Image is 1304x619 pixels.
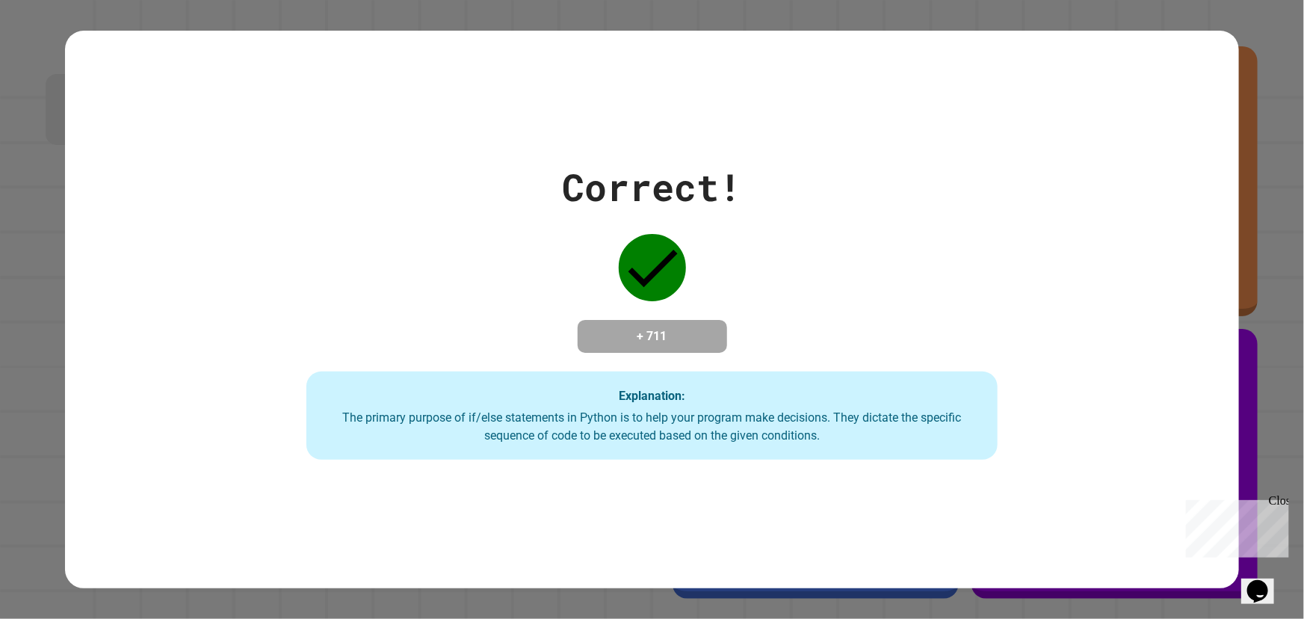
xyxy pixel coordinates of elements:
div: Correct! [563,159,742,215]
div: Chat with us now!Close [6,6,103,95]
iframe: chat widget [1241,559,1289,604]
iframe: chat widget [1180,494,1289,558]
div: The primary purpose of if/else statements in Python is to help your program make decisions. They ... [321,409,983,445]
strong: Explanation: [619,389,685,403]
h4: + 711 [593,327,712,345]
